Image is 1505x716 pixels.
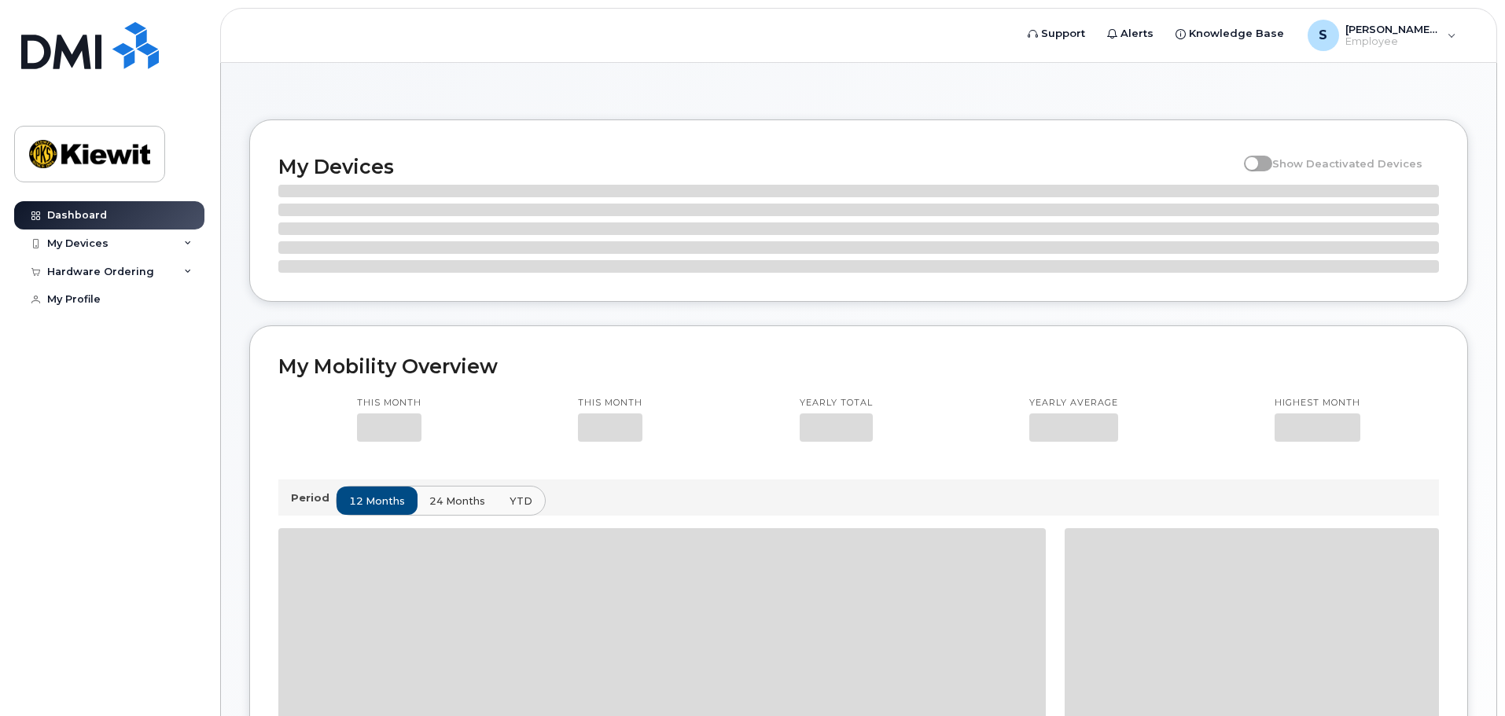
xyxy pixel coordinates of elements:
p: This month [357,397,421,409]
p: Highest month [1275,397,1360,409]
span: YTD [510,494,532,509]
span: Show Deactivated Devices [1272,157,1422,170]
p: This month [578,397,642,409]
span: 24 months [429,494,485,509]
p: Yearly average [1029,397,1118,409]
p: Period [291,490,336,505]
h2: My Mobility Overview [278,354,1439,378]
input: Show Deactivated Devices [1244,149,1257,161]
p: Yearly total [800,397,873,409]
h2: My Devices [278,155,1236,178]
